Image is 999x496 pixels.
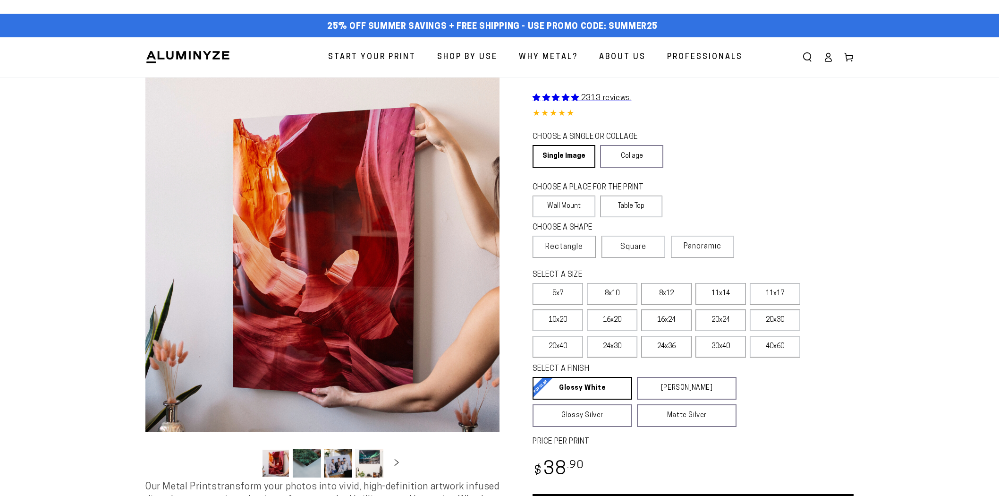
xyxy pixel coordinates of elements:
[600,196,663,217] label: Table Top
[533,182,654,193] legend: CHOOSE A PLACE FOR THE PRINT
[262,449,290,478] button: Load image 1 in gallery view
[533,336,583,358] label: 20x40
[600,145,663,168] a: Collage
[145,50,230,64] img: Aluminyze
[587,283,637,305] label: 8x10
[533,283,583,305] label: 5x7
[695,309,746,331] label: 20x24
[533,461,584,479] bdi: 38
[293,449,321,478] button: Load image 2 in gallery view
[599,51,646,64] span: About Us
[641,336,692,358] label: 24x36
[667,51,743,64] span: Professionals
[533,377,632,400] a: Glossy White
[750,336,800,358] label: 40x60
[437,51,498,64] span: Shop By Use
[587,309,637,331] label: 16x20
[533,196,595,217] label: Wall Mount
[545,241,583,253] span: Rectangle
[750,309,800,331] label: 20x30
[430,45,505,70] a: Shop By Use
[534,465,542,478] span: $
[519,51,578,64] span: Why Metal?
[592,45,653,70] a: About Us
[533,222,655,233] legend: CHOOSE A SHAPE
[750,283,800,305] label: 11x17
[533,132,654,143] legend: CHOOSE A SINGLE OR COLLAGE
[533,364,714,375] legend: SELECT A FINISH
[533,94,631,102] a: 2313 reviews.
[533,309,583,331] label: 10x20
[581,94,632,102] span: 2313 reviews.
[386,453,407,473] button: Slide right
[533,270,721,281] legend: SELECT A SIZE
[695,336,746,358] label: 30x40
[533,107,854,121] div: 4.85 out of 5.0 stars
[355,449,383,478] button: Load image 4 in gallery view
[512,45,585,70] a: Why Metal?
[145,77,499,480] media-gallery: Gallery Viewer
[321,45,423,70] a: Start Your Print
[238,453,259,473] button: Slide left
[660,45,750,70] a: Professionals
[533,145,595,168] a: Single Image
[567,460,584,471] sup: .90
[641,309,692,331] label: 16x24
[695,283,746,305] label: 11x14
[637,377,737,400] a: [PERSON_NAME]
[533,436,854,447] label: PRICE PER PRINT
[587,336,637,358] label: 24x30
[533,404,632,427] a: Glossy Silver
[641,283,692,305] label: 8x12
[328,51,416,64] span: Start Your Print
[797,47,818,68] summary: Search our site
[324,449,352,478] button: Load image 3 in gallery view
[327,22,658,32] span: 25% off Summer Savings + Free Shipping - Use Promo Code: SUMMER25
[684,243,721,250] span: Panoramic
[637,404,737,427] a: Matte Silver
[620,241,646,253] span: Square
